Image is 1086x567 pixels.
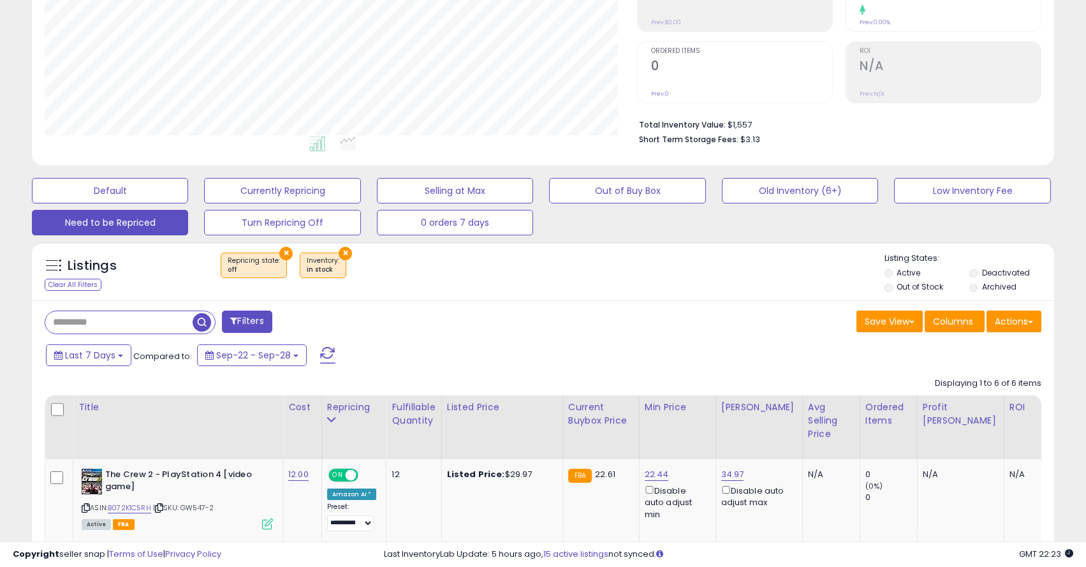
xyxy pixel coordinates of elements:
[384,549,1073,561] div: Last InventoryLab Update: 5 hours ago, not synced.
[651,48,832,55] span: Ordered Items
[894,178,1050,203] button: Low Inventory Fee
[307,265,339,274] div: in stock
[32,178,188,203] button: Default
[897,267,920,278] label: Active
[897,281,943,292] label: Out of Stock
[639,119,726,130] b: Total Inventory Value:
[165,548,221,560] a: Privacy Policy
[113,519,135,530] span: FBA
[339,247,352,260] button: ×
[204,210,360,235] button: Turn Repricing Off
[923,401,999,427] div: Profit [PERSON_NAME]
[1009,469,1052,480] div: N/A
[987,311,1041,332] button: Actions
[1009,401,1056,414] div: ROI
[860,90,884,98] small: Prev: N/A
[133,350,192,362] span: Compared to:
[595,468,615,480] span: 22.61
[65,349,115,362] span: Last 7 Days
[13,548,59,560] strong: Copyright
[568,401,634,427] div: Current Buybox Price
[109,548,163,560] a: Terms of Use
[645,401,710,414] div: Min Price
[722,178,878,203] button: Old Inventory (6+)
[204,178,360,203] button: Currently Repricing
[808,469,850,480] div: N/A
[865,481,883,491] small: (0%)
[45,279,101,291] div: Clear All Filters
[78,401,277,414] div: Title
[327,401,381,414] div: Repricing
[933,315,973,328] span: Columns
[884,253,1054,265] p: Listing States:
[447,468,505,480] b: Listed Price:
[46,344,131,366] button: Last 7 Days
[153,503,214,513] span: | SKU: GW547-2
[865,492,917,503] div: 0
[549,178,705,203] button: Out of Buy Box
[228,256,280,275] span: Repricing state :
[82,519,111,530] span: All listings currently available for purchase on Amazon
[197,344,307,366] button: Sep-22 - Sep-28
[740,133,760,145] span: $3.13
[105,469,260,496] b: The Crew 2 - PlayStation 4 [video game]
[860,59,1041,76] h2: N/A
[307,256,339,275] span: Inventory :
[808,401,855,441] div: Avg Selling Price
[327,489,377,500] div: Amazon AI *
[377,210,533,235] button: 0 orders 7 days
[651,90,669,98] small: Prev: 0
[982,267,1030,278] label: Deactivated
[645,468,669,481] a: 22.44
[865,401,912,427] div: Ordered Items
[923,469,994,480] div: N/A
[865,469,917,480] div: 0
[856,311,923,332] button: Save View
[32,210,188,235] button: Need to be Repriced
[651,18,681,26] small: Prev: $0.00
[288,401,316,414] div: Cost
[288,468,309,481] a: 12.00
[228,265,280,274] div: off
[108,503,151,513] a: B072K1C5RH
[330,470,346,481] span: ON
[721,468,744,481] a: 34.97
[82,469,273,528] div: ASIN:
[447,401,557,414] div: Listed Price
[222,311,272,333] button: Filters
[645,483,706,520] div: Disable auto adjust min
[639,116,1032,131] li: $1,557
[935,378,1041,390] div: Displaying 1 to 6 of 6 items
[13,549,221,561] div: seller snap | |
[356,470,377,481] span: OFF
[860,18,890,26] small: Prev: 0.00%
[392,469,431,480] div: 12
[982,281,1016,292] label: Archived
[639,134,738,145] b: Short Term Storage Fees:
[279,247,293,260] button: ×
[392,401,436,427] div: Fulfillable Quantity
[860,48,1041,55] span: ROI
[327,503,377,531] div: Preset:
[1019,548,1073,560] span: 2025-10-6 22:23 GMT
[82,469,102,494] img: 51H-bBWX0qL._SL40_.jpg
[68,257,117,275] h5: Listings
[925,311,985,332] button: Columns
[447,469,553,480] div: $29.97
[721,401,797,414] div: [PERSON_NAME]
[721,483,793,508] div: Disable auto adjust max
[543,548,608,560] a: 15 active listings
[651,59,832,76] h2: 0
[568,469,592,483] small: FBA
[377,178,533,203] button: Selling at Max
[216,349,291,362] span: Sep-22 - Sep-28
